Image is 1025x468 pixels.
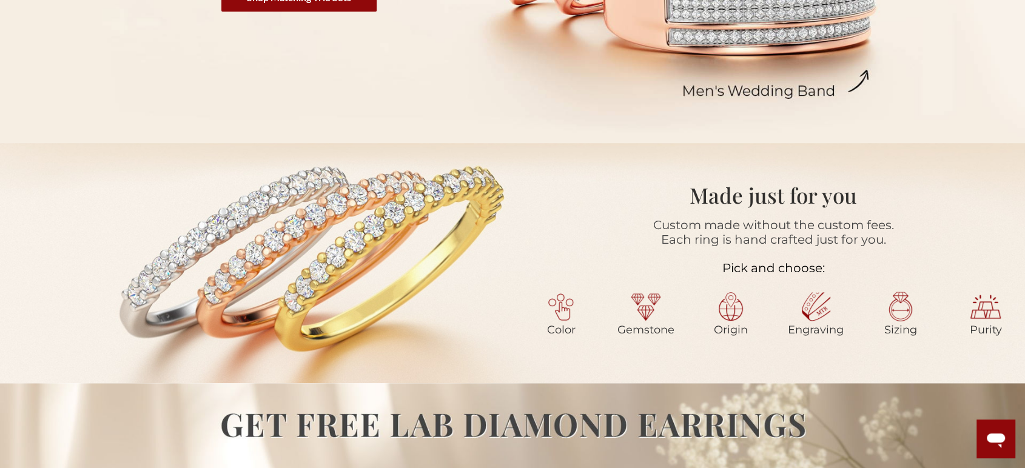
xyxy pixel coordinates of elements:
[884,323,917,336] span: Sizing
[617,323,674,336] span: Gemstone
[976,420,1015,458] iframe: Button to launch messaging window
[788,323,844,336] span: Engraving
[547,323,576,336] span: Color
[522,218,1025,247] h1: Custom made without the custom fees. Each ring is hand crafted just for you.
[722,261,825,275] span: Pick and choose:
[572,179,975,212] h1: Made just for you
[970,323,1002,336] span: Purity
[714,323,748,336] span: Origin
